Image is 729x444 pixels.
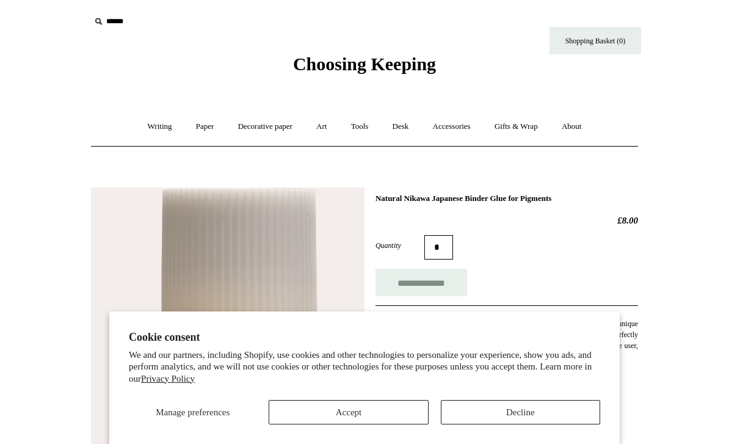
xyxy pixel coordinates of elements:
a: Shopping Basket (0) [549,27,641,54]
span: Manage preferences [156,407,230,417]
button: Decline [441,400,600,424]
a: Art [305,111,338,143]
a: Privacy Policy [141,374,195,384]
a: Gifts & Wrap [484,111,549,143]
label: Quantity [375,240,424,251]
a: Tools [340,111,380,143]
a: Choosing Keeping [293,64,436,72]
a: Writing [137,111,183,143]
span: Choosing Keeping [293,54,436,74]
h2: £8.00 [375,215,638,226]
h2: Cookie consent [129,331,600,344]
a: Accessories [422,111,482,143]
button: Manage preferences [129,400,256,424]
a: Paper [185,111,225,143]
a: Decorative paper [227,111,303,143]
p: We and our partners, including Shopify, use cookies and other technologies to personalize your ex... [129,349,600,385]
h1: Natural Nikawa Japanese Binder Glue for Pigments [375,194,638,203]
button: Accept [269,400,428,424]
a: About [551,111,593,143]
a: Desk [382,111,420,143]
